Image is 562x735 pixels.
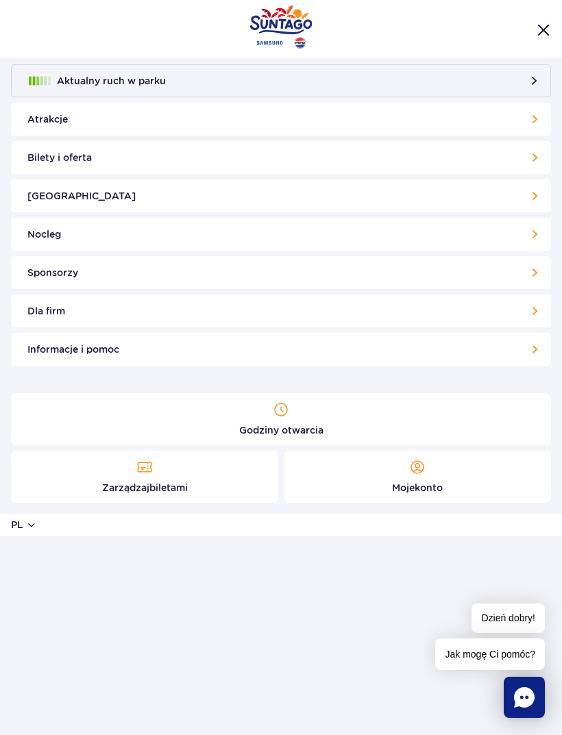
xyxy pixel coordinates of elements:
a: Moje konto [284,451,551,503]
a: [GEOGRAPHIC_DATA] [11,179,551,212]
span: Jak mogę Ci pomóc? [435,638,545,670]
a: Atrakcje [11,103,551,136]
a: Sponsorzy [11,256,551,289]
img: Park of Poland [250,5,313,49]
a: Informacje i pomoc [11,333,551,366]
a: Godziny otwarcia [11,393,551,445]
button: Zamknij menu [536,23,551,38]
a: Nocleg [11,218,551,251]
a: Bilety i oferta [11,141,551,174]
button: Aktualny ruch w parku [11,64,551,97]
a: Dla firm [11,295,551,327]
div: Chat [504,677,545,718]
span: Dzień dobry! [472,603,545,633]
button: pl [11,518,37,532]
img: Close menu [537,24,550,36]
a: Zarządzaj biletami [11,451,278,503]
